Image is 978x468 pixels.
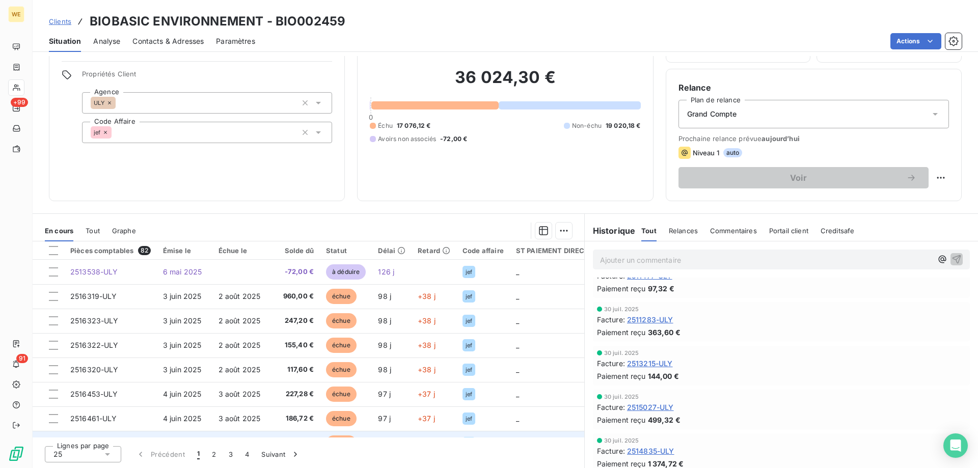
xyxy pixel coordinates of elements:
[890,33,941,49] button: Actions
[627,314,673,325] span: 2511283-ULY
[516,316,519,325] span: _
[648,415,681,425] span: 499,32 €
[597,415,646,425] span: Paiement reçu
[94,129,100,135] span: jef
[16,354,28,363] span: 91
[597,358,625,369] span: Facture :
[191,444,206,465] button: 1
[138,246,151,255] span: 82
[597,314,625,325] span: Facture :
[516,267,519,276] span: _
[466,342,472,348] span: jef
[516,365,519,374] span: _
[53,449,62,459] span: 25
[70,246,151,255] div: Pièces comptables
[82,70,332,84] span: Propriétés Client
[723,148,743,157] span: auto
[378,390,391,398] span: 97 j
[219,390,261,398] span: 3 août 2025
[710,227,757,235] span: Commentaires
[112,128,120,137] input: Ajouter une valeur
[163,341,202,349] span: 3 juin 2025
[70,365,119,374] span: 2516320-ULY
[604,437,639,444] span: 30 juil. 2025
[8,446,24,462] img: Logo LeanPay
[11,98,28,107] span: +99
[466,367,472,373] span: jef
[219,341,261,349] span: 2 août 2025
[326,289,357,304] span: échue
[378,316,391,325] span: 98 j
[463,246,504,255] div: Code affaire
[163,316,202,325] span: 3 juin 2025
[418,341,436,349] span: +38 j
[94,100,104,106] span: ULY
[90,12,345,31] h3: BIOBASIC ENVIRONNEMENT - BIO002459
[239,444,255,465] button: 4
[627,446,674,456] span: 2514835-ULY
[70,316,119,325] span: 2516323-ULY
[378,246,405,255] div: Délai
[49,17,71,25] span: Clients
[163,365,202,374] span: 3 juin 2025
[255,444,307,465] button: Suivant
[516,414,519,423] span: _
[678,134,949,143] span: Prochaine relance prévue
[278,316,314,326] span: 247,20 €
[606,121,641,130] span: 19 020,18 €
[669,227,698,235] span: Relances
[641,227,657,235] span: Tout
[163,292,202,300] span: 3 juin 2025
[440,134,467,144] span: -72,00 €
[45,227,73,235] span: En cours
[49,16,71,26] a: Clients
[197,449,200,459] span: 1
[418,292,436,300] span: +38 j
[648,371,679,381] span: 144,00 €
[278,389,314,399] span: 227,28 €
[70,267,118,276] span: 2513538-ULY
[70,390,118,398] span: 2516453-ULY
[418,246,450,255] div: Retard
[326,338,357,353] span: échue
[597,371,646,381] span: Paiement reçu
[397,121,431,130] span: 17 076,12 €
[466,318,472,324] span: jef
[70,341,119,349] span: 2516322-ULY
[769,227,808,235] span: Portail client
[585,225,636,237] h6: Historique
[326,362,357,377] span: échue
[418,365,436,374] span: +38 j
[219,365,261,374] span: 2 août 2025
[326,264,366,280] span: à déduire
[278,267,314,277] span: -72,00 €
[278,340,314,350] span: 155,40 €
[163,414,202,423] span: 4 juin 2025
[762,134,800,143] span: aujourd’hui
[326,411,357,426] span: échue
[326,387,357,402] span: échue
[627,358,673,369] span: 2513215-ULY
[163,246,206,255] div: Émise le
[378,267,394,276] span: 126 j
[116,98,124,107] input: Ajouter une valeur
[86,227,100,235] span: Tout
[219,316,261,325] span: 2 août 2025
[466,416,472,422] span: jef
[648,283,674,294] span: 97,32 €
[627,402,674,412] span: 2515027-ULY
[418,414,435,423] span: +37 j
[219,414,261,423] span: 3 août 2025
[597,446,625,456] span: Facture :
[378,292,391,300] span: 98 j
[278,246,314,255] div: Solde dû
[278,291,314,301] span: 960,00 €
[516,390,519,398] span: _
[693,149,719,157] span: Niveau 1
[112,227,136,235] span: Graphe
[943,433,968,458] div: Open Intercom Messenger
[219,292,261,300] span: 2 août 2025
[516,341,519,349] span: _
[163,390,202,398] span: 4 juin 2025
[278,365,314,375] span: 117,60 €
